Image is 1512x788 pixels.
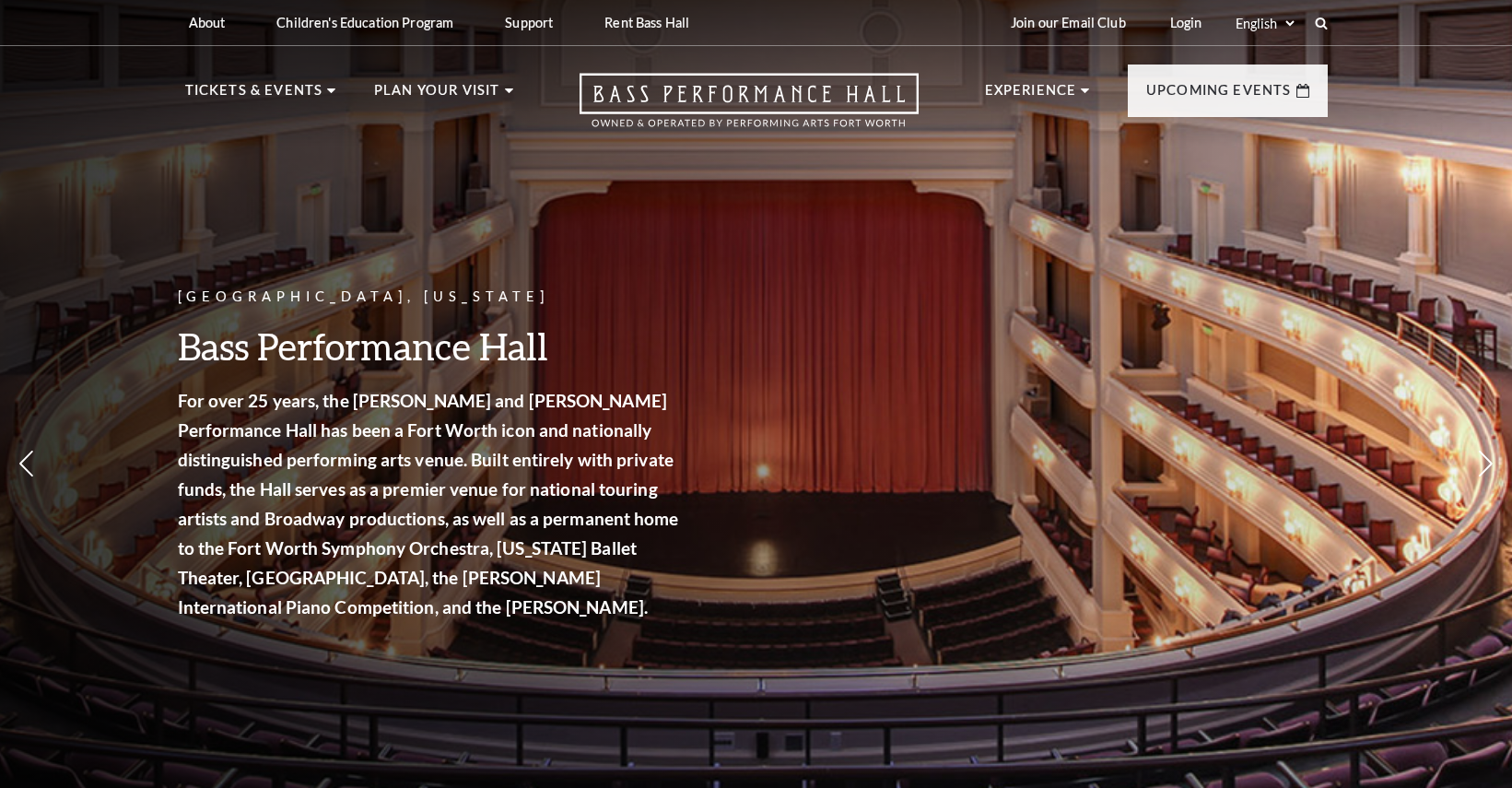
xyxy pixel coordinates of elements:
[276,15,453,30] p: Children's Education Program
[189,15,226,30] p: About
[1146,79,1292,112] p: Upcoming Events
[1232,15,1297,32] select: Select:
[374,79,500,112] p: Plan Your Visit
[178,323,685,370] h3: Bass Performance Hall
[985,79,1077,112] p: Experience
[505,15,553,30] p: Support
[185,79,323,112] p: Tickets & Events
[178,286,685,309] p: [GEOGRAPHIC_DATA], [US_STATE]
[604,15,689,30] p: Rent Bass Hall
[178,390,679,617] strong: For over 25 years, the [PERSON_NAME] and [PERSON_NAME] Performance Hall has been a Fort Worth ico...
